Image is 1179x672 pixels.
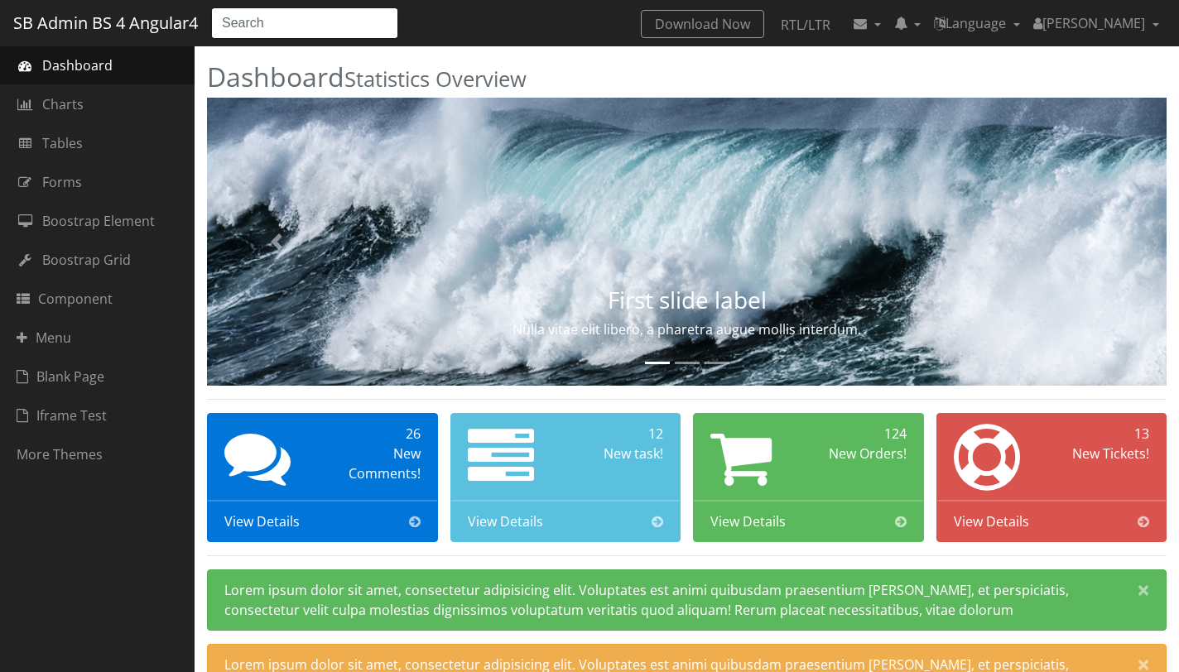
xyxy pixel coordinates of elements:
div: New Orders! [815,444,907,463]
h3: First slide label [351,287,1023,313]
div: 12 [571,424,663,444]
img: Random first slide [207,98,1167,386]
a: Language [927,7,1027,40]
div: 13 [1057,424,1149,444]
div: New Comments! [329,444,421,483]
span: View Details [224,511,300,531]
span: View Details [710,511,786,531]
a: Download Now [641,10,764,38]
span: View Details [468,511,543,531]
a: [PERSON_NAME] [1027,7,1166,40]
input: Search [211,7,398,39]
span: View Details [954,511,1029,531]
span: × [1138,578,1149,601]
a: SB Admin BS 4 Angular4 [13,7,198,39]
div: Lorem ipsum dolor sit amet, consectetur adipisicing elit. Voluptates est animi quibusdam praesent... [207,569,1167,631]
h2: Dashboard [207,62,1167,91]
div: 124 [815,424,907,444]
p: Nulla vitae elit libero, a pharetra augue mollis interdum. [351,319,1023,339]
div: New task! [571,444,663,463]
div: New Tickets! [1057,444,1149,463]
button: Close [1121,570,1166,610]
span: Menu [17,328,71,348]
a: RTL/LTR [768,10,844,40]
div: 26 [329,424,421,444]
small: Statistics Overview [344,65,527,94]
